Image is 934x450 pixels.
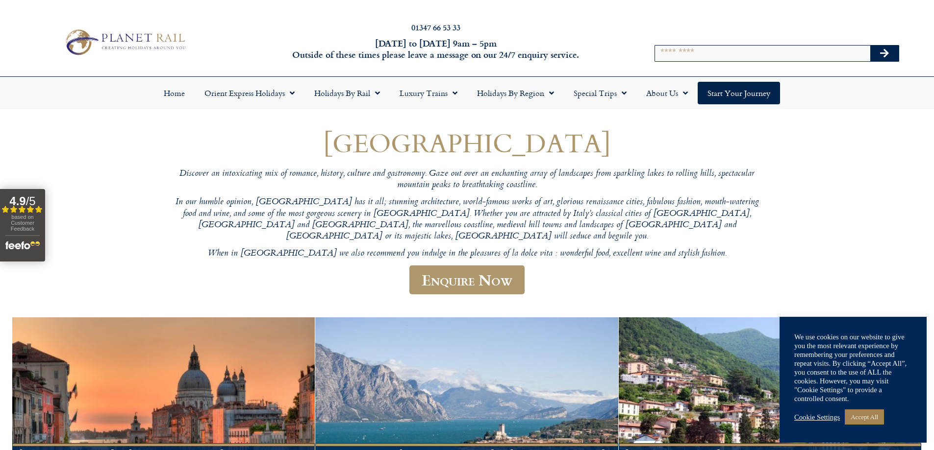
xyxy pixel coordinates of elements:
p: Discover an intoxicating mix of romance, history, culture and gastronomy. Gaze out over an enchan... [173,168,761,191]
a: Accept All [845,409,884,425]
h6: [DATE] to [DATE] 9am – 5pm Outside of these times please leave a message on our 24/7 enquiry serv... [252,38,620,61]
a: Home [154,82,195,104]
a: Cookie Settings [794,413,840,422]
a: Luxury Trains [390,82,467,104]
p: When in [GEOGRAPHIC_DATA] we also recommend you indulge in the pleasures of la dolce vita : wonde... [173,248,761,260]
a: Start your Journey [698,82,780,104]
h1: [GEOGRAPHIC_DATA] [173,128,761,157]
a: Holidays by Region [467,82,564,104]
img: Planet Rail Train Holidays Logo [60,26,189,58]
a: Special Trips [564,82,636,104]
a: Orient Express Holidays [195,82,304,104]
nav: Menu [5,82,929,104]
button: Search [870,46,899,61]
p: In our humble opinion, [GEOGRAPHIC_DATA] has it all; stunning architecture, world-famous works of... [173,197,761,242]
a: Enquire Now [409,265,525,294]
a: Holidays by Rail [304,82,390,104]
a: About Us [636,82,698,104]
a: 01347 66 53 33 [411,22,460,33]
div: We use cookies on our website to give you the most relevant experience by remembering your prefer... [794,332,912,403]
